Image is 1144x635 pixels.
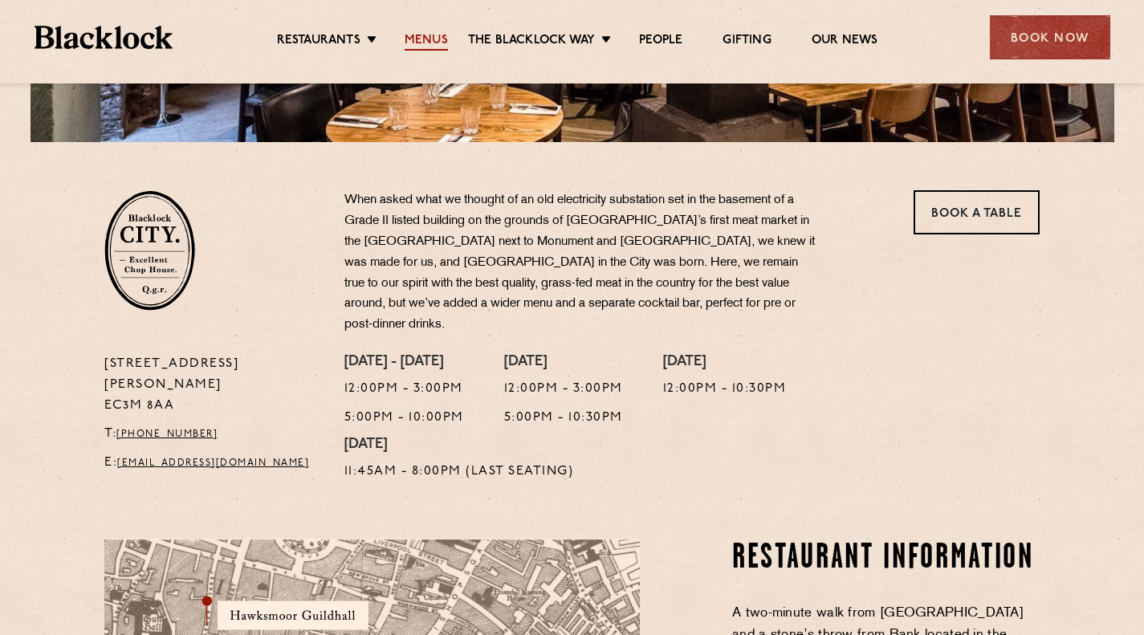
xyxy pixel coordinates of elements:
p: 12:00pm - 10:30pm [663,379,787,400]
p: When asked what we thought of an old electricity substation set in the basement of a Grade II lis... [344,190,818,336]
a: [PHONE_NUMBER] [116,429,218,439]
p: T: [104,424,320,445]
p: E: [104,453,320,474]
a: Book a Table [914,190,1040,234]
p: 12:00pm - 3:00pm [504,379,623,400]
a: The Blacklock Way [468,33,595,51]
p: 12:00pm - 3:00pm [344,379,464,400]
h2: Restaurant Information [732,539,1040,579]
p: 5:00pm - 10:30pm [504,408,623,429]
h4: [DATE] [504,354,623,372]
a: People [639,33,682,51]
a: [EMAIL_ADDRESS][DOMAIN_NAME] [117,458,309,468]
img: City-stamp-default.svg [104,190,195,311]
p: 5:00pm - 10:00pm [344,408,464,429]
a: Gifting [723,33,771,51]
a: Restaurants [277,33,360,51]
img: BL_Textured_Logo-footer-cropped.svg [35,26,173,49]
a: Menus [405,33,448,51]
h4: [DATE] - [DATE] [344,354,464,372]
a: Our News [812,33,878,51]
h4: [DATE] [344,437,574,454]
p: [STREET_ADDRESS][PERSON_NAME] EC3M 8AA [104,354,320,417]
p: 11:45am - 8:00pm (Last Seating) [344,462,574,482]
h4: [DATE] [663,354,787,372]
div: Book Now [990,15,1110,59]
